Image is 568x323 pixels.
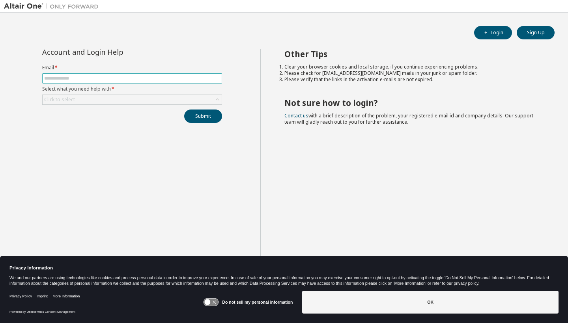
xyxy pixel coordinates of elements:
img: Altair One [4,2,103,10]
h2: Other Tips [284,49,541,59]
div: Click to select [44,97,75,103]
li: Clear your browser cookies and local storage, if you continue experiencing problems. [284,64,541,70]
div: Account and Login Help [42,49,186,55]
a: Contact us [284,112,308,119]
span: with a brief description of the problem, your registered e-mail id and company details. Our suppo... [284,112,533,125]
h2: Not sure how to login? [284,98,541,108]
li: Please check for [EMAIL_ADDRESS][DOMAIN_NAME] mails in your junk or spam folder. [284,70,541,76]
button: Login [474,26,512,39]
div: Click to select [43,95,222,104]
label: Email [42,65,222,71]
li: Please verify that the links in the activation e-mails are not expired. [284,76,541,83]
button: Sign Up [517,26,555,39]
label: Select what you need help with [42,86,222,92]
button: Submit [184,110,222,123]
